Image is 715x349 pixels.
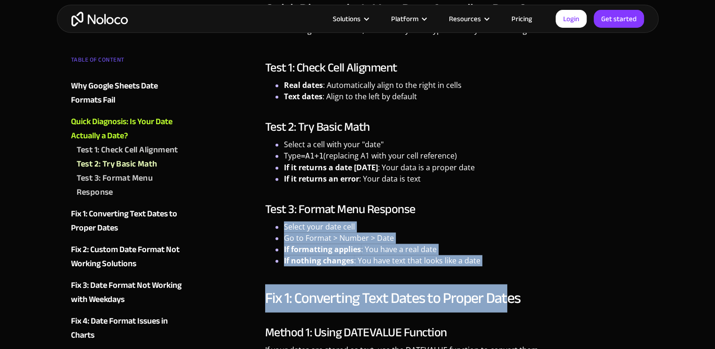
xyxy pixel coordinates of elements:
[301,151,323,160] code: =A1+1
[284,139,644,150] li: Select a cell with your "date"
[284,244,644,255] li: : You have a real date
[284,162,378,173] strong: If it returns a date [DATE]
[71,243,185,271] a: Fix 2: Custom Date Format Not Working Solutions
[333,13,361,25] div: Solutions
[284,255,644,266] li: : You have text that looks like a date
[284,232,644,244] li: Go to Format > Number > Date
[437,13,500,25] div: Resources
[449,13,481,25] div: Resources
[77,143,185,157] a: Test 1: Check Cell Alignment
[284,80,323,90] strong: Real dates
[77,171,185,199] a: Test 3: Format Menu Response
[500,13,544,25] a: Pricing
[77,157,185,171] a: Test 2: Try Basic Math
[265,61,644,75] h3: Test 1: Check Cell Alignment
[265,120,644,134] h3: Test 2: Try Basic Math
[321,13,379,25] div: Solutions
[71,314,185,342] a: Fix 4: Date Format Issues in Charts
[284,221,644,232] li: Select your date cell
[265,289,644,308] h2: Fix 1: Converting Text Dates to Proper Dates
[391,13,418,25] div: Platform
[284,79,644,91] li: : Automatically align to the right in cells
[284,150,644,162] li: Type (replacing A1 with your cell reference)
[379,13,437,25] div: Platform
[71,278,185,307] a: Fix 3: Date Format Not Working with Weekdays
[77,157,157,171] div: Test 2: Try Basic Math
[71,207,185,235] a: Fix 1: Converting Text Dates to Proper Dates
[71,53,185,71] div: TABLE OF CONTENT
[284,173,644,184] li: : Your data is text
[284,91,322,102] strong: Text dates
[284,162,644,173] li: : Your data is a proper date
[71,115,185,143] a: Quick Diagnosis: Is Your Date Actually a Date?
[284,91,644,102] li: : Align to the left by default
[594,10,644,28] a: Get started
[71,12,128,26] a: home
[284,244,361,254] strong: If formatting applies
[77,143,178,157] div: Test 1: Check Cell Alignment
[265,325,644,340] h3: Method 1: Using DATEVALUE Function
[284,174,359,184] strong: If it returns an error
[265,202,644,216] h3: Test 3: Format Menu Response
[556,10,587,28] a: Login
[71,79,185,107] a: Why Google Sheets Date Formats Fail
[284,255,354,266] strong: If nothing changes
